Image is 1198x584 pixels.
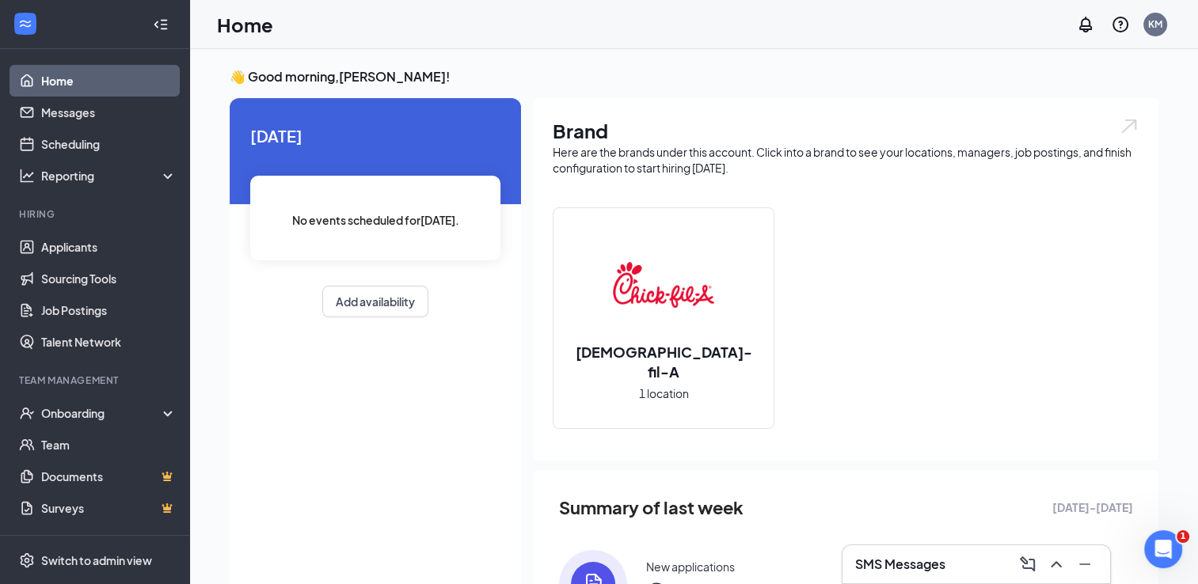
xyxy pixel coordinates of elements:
h1: Brand [553,117,1139,144]
a: Home [41,65,177,97]
svg: Notifications [1076,15,1095,34]
svg: Minimize [1075,555,1094,574]
div: Switch to admin view [41,552,152,568]
a: Team [41,429,177,461]
svg: ChevronUp [1047,555,1066,574]
span: [DATE] - [DATE] [1052,499,1133,516]
svg: Collapse [153,17,169,32]
a: Scheduling [41,128,177,160]
span: [DATE] [250,123,500,148]
button: Add availability [322,286,428,317]
div: KM [1148,17,1162,31]
svg: Settings [19,552,35,568]
a: Job Postings [41,294,177,326]
svg: Analysis [19,168,35,184]
svg: UserCheck [19,405,35,421]
span: 1 location [639,385,689,402]
div: Hiring [19,207,173,221]
h3: 👋 Good morning, [PERSON_NAME] ! [230,68,1158,85]
span: Summary of last week [559,494,744,521]
a: Sourcing Tools [41,263,177,294]
h2: [DEMOGRAPHIC_DATA]-fil-A [553,342,774,381]
div: Here are the brands under this account. Click into a brand to see your locations, managers, job p... [553,144,1139,176]
a: DocumentsCrown [41,461,177,492]
div: New applications [646,559,735,575]
span: No events scheduled for [DATE] . [292,211,459,229]
a: Applicants [41,231,177,263]
h3: SMS Messages [855,556,945,573]
div: Reporting [41,168,177,184]
div: Onboarding [41,405,163,421]
button: ComposeMessage [1015,552,1040,577]
div: Team Management [19,374,173,387]
svg: ComposeMessage [1018,555,1037,574]
a: Talent Network [41,326,177,358]
button: ChevronUp [1044,552,1069,577]
img: open.6027fd2a22e1237b5b06.svg [1119,117,1139,135]
h1: Home [217,11,273,38]
span: 1 [1177,530,1189,543]
svg: WorkstreamLogo [17,16,33,32]
iframe: Intercom live chat [1144,530,1182,568]
svg: QuestionInfo [1111,15,1130,34]
a: SurveysCrown [41,492,177,524]
a: Messages [41,97,177,128]
button: Minimize [1072,552,1097,577]
img: Chick-fil-A [613,234,714,336]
